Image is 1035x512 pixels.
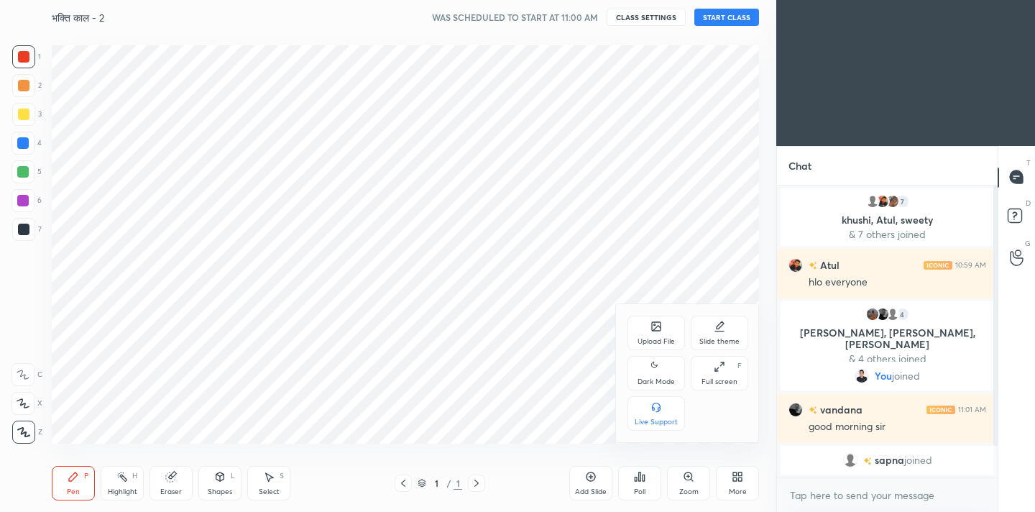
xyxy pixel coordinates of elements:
div: Dark Mode [638,378,675,385]
div: Full screen [701,378,737,385]
div: Upload File [638,338,675,345]
div: Live Support [635,419,678,426]
div: Slide theme [699,338,740,345]
div: F [737,362,742,370]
